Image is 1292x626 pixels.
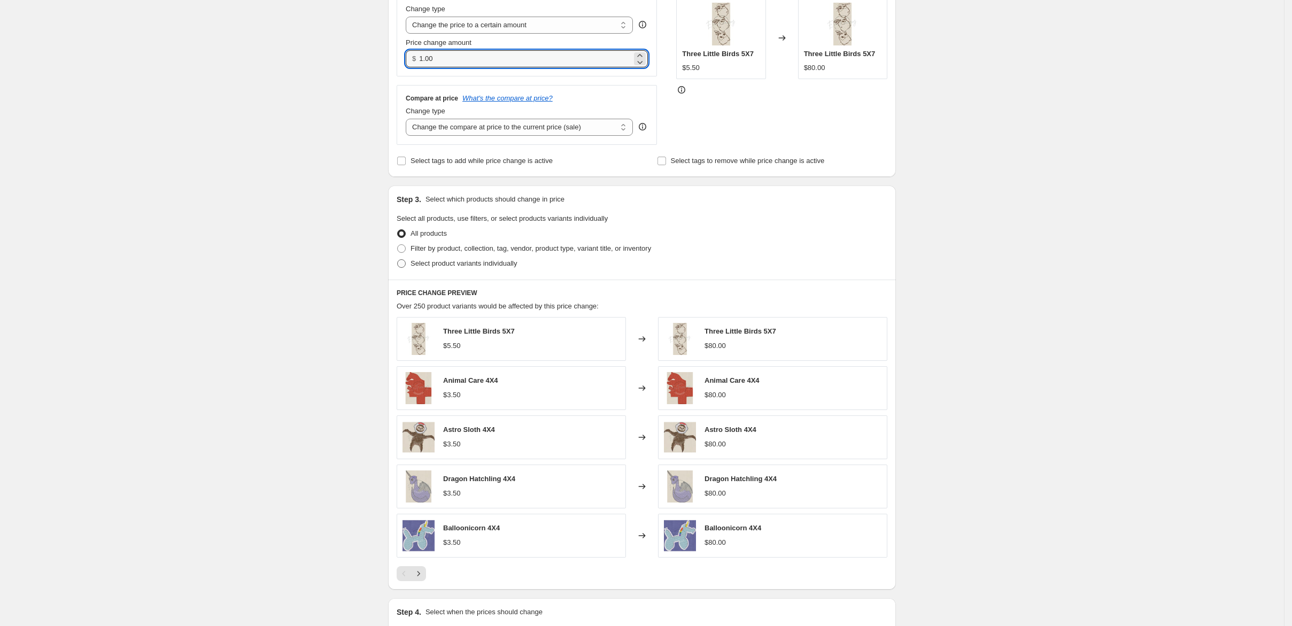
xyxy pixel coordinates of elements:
[443,524,500,532] span: Balloonicorn 4X4
[705,475,777,483] span: Dragon Hatchling 4X4
[462,94,553,102] button: What's the compare at price?
[406,107,445,115] span: Change type
[705,524,761,532] span: Balloonicorn 4X4
[403,470,435,503] img: dragon-hatchling-4x4-800_80x.webp
[443,426,495,434] span: Astro Sloth 4X4
[411,259,517,267] span: Select product variants individually
[403,372,435,404] img: animal-care-4x4-186_80x.webp
[443,537,461,548] div: $3.50
[443,475,515,483] span: Dragon Hatchling 4X4
[443,327,515,335] span: Three Little Birds 5X7
[411,229,447,237] span: All products
[671,157,825,165] span: Select tags to remove while price change is active
[425,607,543,617] p: Select when the prices should change
[821,3,864,45] img: three-little-birds-5x7-197_80x.webp
[403,421,435,453] img: astro-sloth-4x4-408_80x.webp
[443,390,461,400] div: $3.50
[397,214,608,222] span: Select all products, use filters, or select products variants individually
[425,194,564,205] p: Select which products should change in price
[411,244,651,252] span: Filter by product, collection, tag, vendor, product type, variant title, or inventory
[443,439,461,450] div: $3.50
[664,372,696,404] img: animal-care-4x4-186_80x.webp
[411,566,426,581] button: Next
[804,50,876,58] span: Three Little Birds 5X7
[397,607,421,617] h2: Step 4.
[406,5,445,13] span: Change type
[664,470,696,503] img: dragon-hatchling-4x4-800_80x.webp
[403,323,435,355] img: three-little-birds-5x7-197_80x.webp
[705,390,726,400] div: $80.00
[664,520,696,552] img: balloonicorn-4x4-421_80x.webp
[682,63,700,73] div: $5.50
[705,327,776,335] span: Three Little Birds 5X7
[411,157,553,165] span: Select tags to add while price change is active
[397,302,599,310] span: Over 250 product variants would be affected by this price change:
[705,537,726,548] div: $80.00
[637,121,648,132] div: help
[705,341,726,351] div: $80.00
[443,376,498,384] span: Animal Care 4X4
[419,50,631,67] input: 80.00
[705,376,760,384] span: Animal Care 4X4
[406,38,471,47] span: Price change amount
[682,50,754,58] span: Three Little Birds 5X7
[664,323,696,355] img: three-little-birds-5x7-197_80x.webp
[443,341,461,351] div: $5.50
[705,488,726,499] div: $80.00
[700,3,742,45] img: three-little-birds-5x7-197_80x.webp
[406,94,458,103] h3: Compare at price
[412,55,416,63] span: $
[705,439,726,450] div: $80.00
[637,19,648,30] div: help
[443,488,461,499] div: $3.50
[705,426,756,434] span: Astro Sloth 4X4
[664,421,696,453] img: astro-sloth-4x4-408_80x.webp
[403,520,435,552] img: balloonicorn-4x4-421_80x.webp
[397,194,421,205] h2: Step 3.
[804,63,825,73] div: $80.00
[397,566,426,581] nav: Pagination
[397,289,887,297] h6: PRICE CHANGE PREVIEW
